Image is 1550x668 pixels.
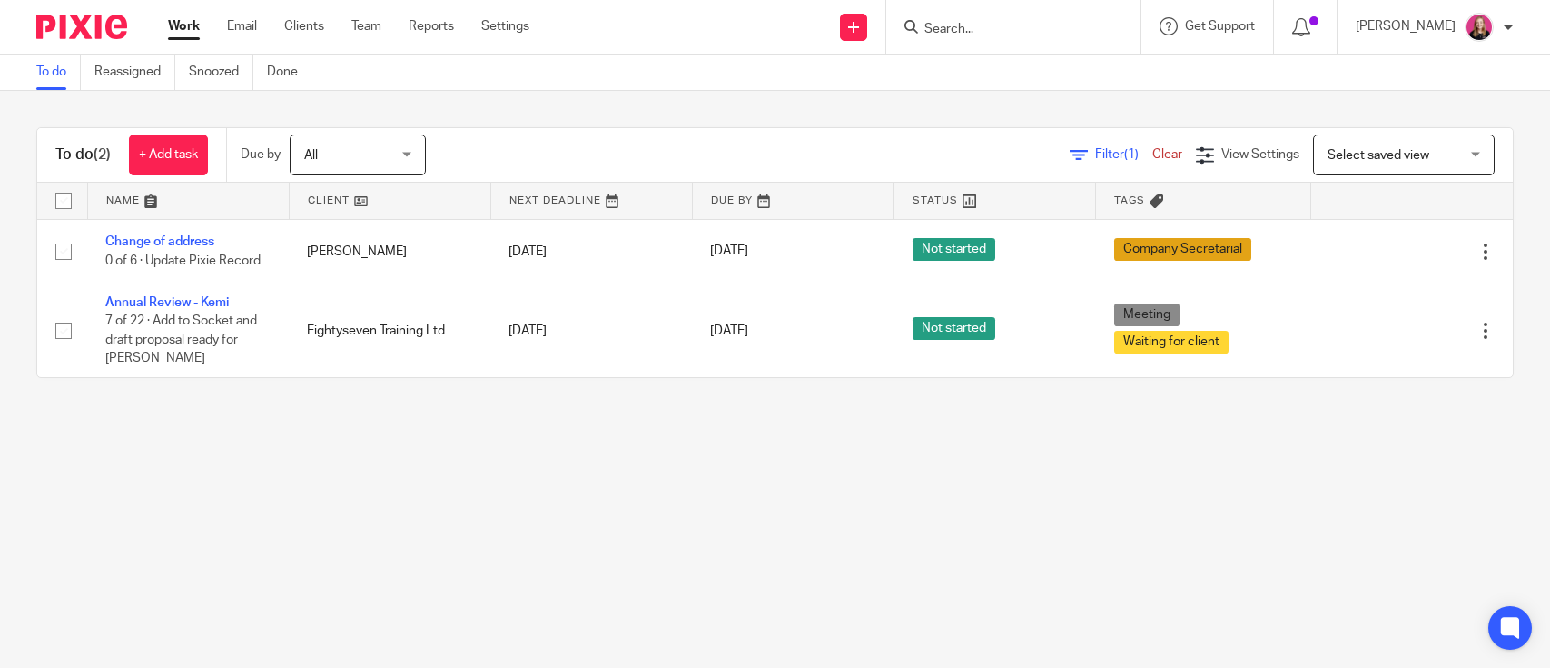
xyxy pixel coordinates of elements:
a: Annual Review - Kemi [105,296,229,309]
td: [DATE] [490,284,692,377]
a: Team [351,17,381,35]
a: Snoozed [189,55,253,90]
span: [DATE] [710,324,748,337]
span: Select saved view [1328,149,1429,162]
a: Change of address [105,235,214,248]
td: [DATE] [490,219,692,284]
span: View Settings [1221,148,1299,161]
a: Work [168,17,200,35]
span: (2) [94,147,111,162]
a: Email [227,17,257,35]
span: Get Support [1185,20,1255,33]
img: Team%20headshots.png [1465,13,1494,42]
a: Settings [481,17,529,35]
img: Pixie [36,15,127,39]
span: Tags [1114,195,1145,205]
a: Reports [409,17,454,35]
h1: To do [55,145,111,165]
span: 7 of 22 · Add to Socket and draft proposal ready for [PERSON_NAME] [105,315,257,365]
span: Not started [913,238,995,261]
a: Clients [284,17,324,35]
p: Due by [241,145,281,164]
a: Reassigned [94,55,175,90]
input: Search [923,22,1086,38]
p: [PERSON_NAME] [1356,17,1456,35]
td: Eightyseven Training Ltd [289,284,490,377]
a: To do [36,55,81,90]
span: Not started [913,317,995,340]
span: Company Secretarial [1114,238,1251,261]
span: Waiting for client [1114,331,1229,354]
td: [PERSON_NAME] [289,219,490,284]
a: Done [267,55,311,90]
span: Filter [1095,148,1152,161]
span: All [304,149,318,162]
a: Clear [1152,148,1182,161]
span: (1) [1124,148,1139,161]
a: + Add task [129,135,208,175]
span: Meeting [1114,304,1180,326]
span: 0 of 6 · Update Pixie Record [105,254,261,267]
span: [DATE] [710,245,748,258]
